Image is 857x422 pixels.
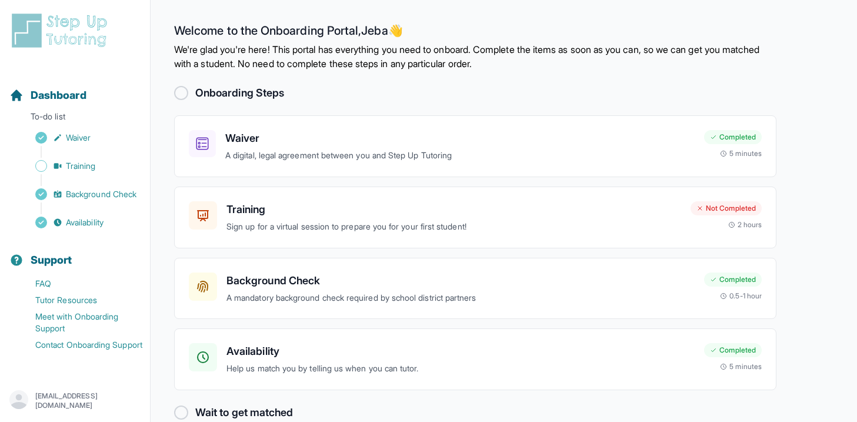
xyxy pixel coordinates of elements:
[226,343,695,360] h3: Availability
[720,362,762,371] div: 5 minutes
[66,188,136,200] span: Background Check
[174,115,776,177] a: WaiverA digital, legal agreement between you and Step Up TutoringCompleted5 minutes
[720,291,762,301] div: 0.5-1 hour
[9,292,150,308] a: Tutor Resources
[728,220,762,230] div: 2 hours
[174,328,776,390] a: AvailabilityHelp us match you by telling us when you can tutor.Completed5 minutes
[9,129,150,146] a: Waiver
[31,252,72,268] span: Support
[31,87,86,104] span: Dashboard
[9,214,150,231] a: Availability
[174,42,776,71] p: We're glad you're here! This portal has everything you need to onboard. Complete the items as soo...
[704,343,762,357] div: Completed
[9,87,86,104] a: Dashboard
[9,308,150,337] a: Meet with Onboarding Support
[225,130,695,147] h3: Waiver
[5,68,145,108] button: Dashboard
[195,85,284,101] h2: Onboarding Steps
[9,275,150,292] a: FAQ
[35,391,141,410] p: [EMAIL_ADDRESS][DOMAIN_NAME]
[226,273,695,289] h3: Background Check
[174,187,776,248] a: TrainingSign up for a virtual session to prepare you for your first student!Not Completed2 hours
[9,337,150,353] a: Contact Onboarding Support
[691,201,762,215] div: Not Completed
[720,149,762,158] div: 5 minutes
[174,24,776,42] h2: Welcome to the Onboarding Portal, Jeba 👋
[9,390,141,411] button: [EMAIL_ADDRESS][DOMAIN_NAME]
[9,158,150,174] a: Training
[174,258,776,320] a: Background CheckA mandatory background check required by school district partnersCompleted0.5-1 hour
[195,404,293,421] h2: Wait to get matched
[9,12,114,49] img: logo
[226,220,681,234] p: Sign up for a virtual session to prepare you for your first student!
[66,132,91,144] span: Waiver
[9,186,150,202] a: Background Check
[704,273,762,287] div: Completed
[704,130,762,144] div: Completed
[66,160,96,172] span: Training
[225,149,695,162] p: A digital, legal agreement between you and Step Up Tutoring
[5,233,145,273] button: Support
[66,217,104,228] span: Availability
[5,111,145,127] p: To-do list
[226,362,695,376] p: Help us match you by telling us when you can tutor.
[226,291,695,305] p: A mandatory background check required by school district partners
[226,201,681,218] h3: Training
